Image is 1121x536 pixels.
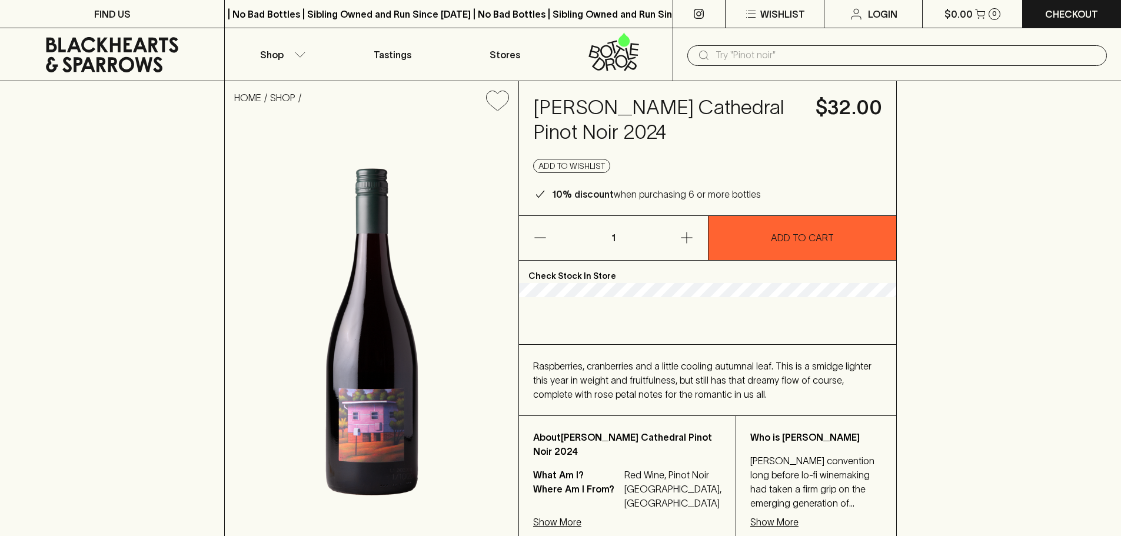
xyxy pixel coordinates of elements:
button: Shop [225,28,337,81]
p: Login [868,7,897,21]
p: Shop [260,48,284,62]
p: 0 [992,11,997,17]
p: Show More [750,515,799,529]
p: Checkout [1045,7,1098,21]
p: 1 [599,216,627,260]
p: About [PERSON_NAME] Cathedral Pinot Noir 2024 [533,430,721,458]
p: What Am I? [533,468,621,482]
a: Tastings [337,28,448,81]
span: Raspberries, cranberries and a little cooling autumnal leaf. This is a smidge lighter this year i... [533,361,871,399]
b: Who is [PERSON_NAME] [750,432,860,442]
p: [GEOGRAPHIC_DATA], [GEOGRAPHIC_DATA] [624,482,721,510]
button: Add to wishlist [533,159,610,173]
b: 10% discount [552,189,614,199]
p: ADD TO CART [771,231,834,245]
p: Wishlist [760,7,805,21]
a: SHOP [270,92,295,103]
a: HOME [234,92,261,103]
a: Stores [449,28,561,81]
p: Stores [490,48,520,62]
p: Red Wine, Pinot Noir [624,468,721,482]
p: when purchasing 6 or more bottles [552,187,761,201]
p: [PERSON_NAME] convention long before lo-fi winemaking had taken a firm grip on the emerging gener... [750,454,882,510]
p: Show More [533,515,581,529]
h4: $32.00 [816,95,882,120]
p: FIND US [94,7,131,21]
p: $0.00 [944,7,973,21]
h4: [PERSON_NAME] Cathedral Pinot Noir 2024 [533,95,801,145]
button: Add to wishlist [481,86,514,116]
button: ADD TO CART [708,216,897,260]
input: Try "Pinot noir" [716,46,1097,65]
p: Tastings [374,48,411,62]
p: Check Stock In Store [519,261,896,283]
p: Where Am I From? [533,482,621,510]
